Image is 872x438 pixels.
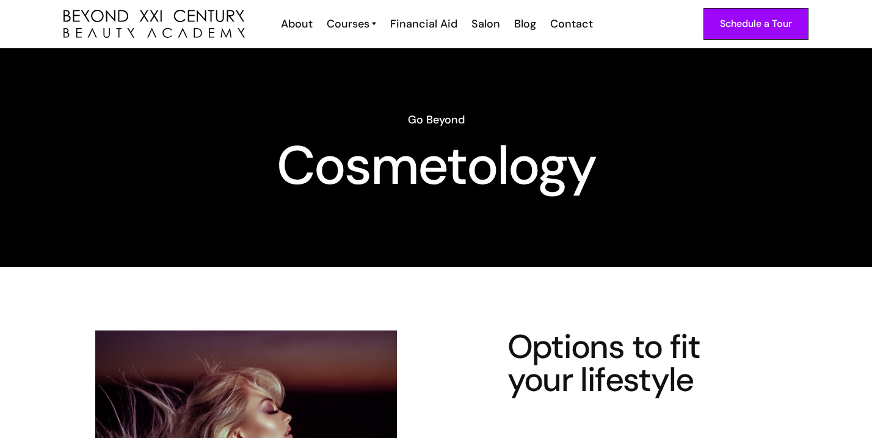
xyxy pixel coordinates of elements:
[390,16,457,32] div: Financial Aid
[720,16,792,32] div: Schedule a Tour
[471,16,500,32] div: Salon
[64,10,245,38] a: home
[64,144,808,188] h1: Cosmetology
[382,16,463,32] a: Financial Aid
[327,16,369,32] div: Courses
[550,16,593,32] div: Contact
[514,16,536,32] div: Blog
[327,16,376,32] a: Courses
[281,16,313,32] div: About
[64,112,808,128] h6: Go Beyond
[273,16,319,32] a: About
[506,16,542,32] a: Blog
[507,330,746,396] h4: Options to fit your lifestyle
[703,8,808,40] a: Schedule a Tour
[64,10,245,38] img: beyond 21st century beauty academy logo
[463,16,506,32] a: Salon
[542,16,599,32] a: Contact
